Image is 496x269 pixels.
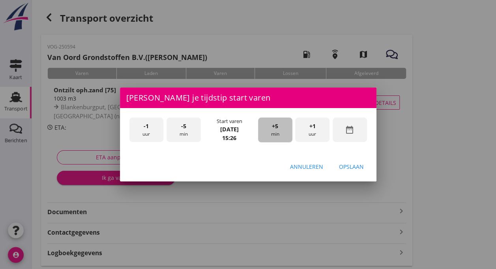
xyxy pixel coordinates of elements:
span: +5 [272,122,278,131]
i: date_range [345,125,354,134]
span: -5 [181,122,186,131]
button: Annuleren [284,159,329,174]
div: min [258,118,292,142]
strong: 15:26 [222,134,236,142]
div: [PERSON_NAME] je tijdstip start varen [120,88,376,108]
strong: [DATE] [220,125,239,133]
div: uur [295,118,329,142]
div: Opslaan [339,163,364,171]
button: Opslaan [333,159,370,174]
div: Start varen [217,118,242,125]
span: -1 [144,122,149,131]
div: Annuleren [290,163,323,171]
div: uur [129,118,164,142]
span: +1 [309,122,316,131]
div: min [167,118,201,142]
